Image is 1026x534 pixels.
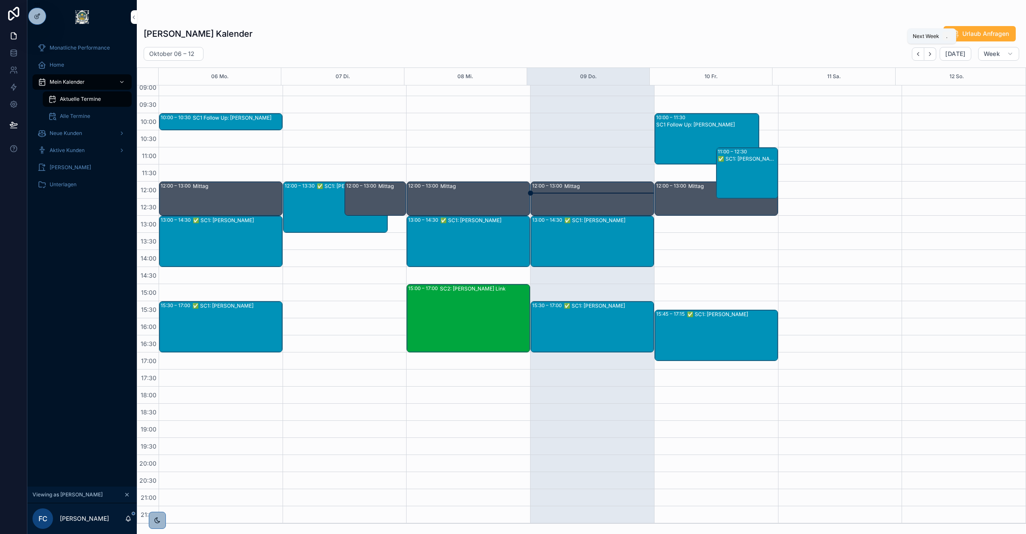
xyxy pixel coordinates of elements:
[408,182,440,189] div: 12:00 – 13:00
[407,285,530,352] div: 15:00 – 17:00SC2: [PERSON_NAME] Link
[137,477,159,484] span: 20:30
[159,216,282,267] div: 13:00 – 14:30✅ SC1: [PERSON_NAME]
[912,47,924,61] button: Back
[564,302,653,309] div: ✅ SC1: [PERSON_NAME]
[655,114,759,164] div: 10:00 – 11:30SC1 Follow Up: [PERSON_NAME]
[705,68,718,85] div: 10 Fr.
[139,340,159,347] span: 16:30
[60,113,90,120] span: Alle Termine
[440,183,529,190] div: Mittag
[50,147,85,154] span: Aktive Kunden
[913,33,939,40] span: Next Week
[139,443,159,450] span: 19:30
[531,182,654,215] div: 12:00 – 13:00Mittag
[139,494,159,501] span: 21:00
[159,302,282,352] div: 15:30 – 17:00✅ SC1: [PERSON_NAME]
[38,513,47,524] span: FC
[408,285,440,292] div: 15:00 – 17:00
[43,109,132,124] a: Alle Termine
[140,152,159,159] span: 11:00
[378,183,405,190] div: Mittag
[32,126,132,141] a: Neue Kunden
[655,310,778,361] div: 15:45 – 17:15✅ SC1: [PERSON_NAME]
[407,216,530,267] div: 13:00 – 14:30✅ SC1: [PERSON_NAME]
[139,238,159,245] span: 13:30
[984,50,1000,58] span: Week
[137,460,159,467] span: 20:00
[50,44,110,51] span: Monatliche Performance
[139,220,159,228] span: 13:00
[60,96,101,103] span: Aktuelle Termine
[137,84,159,91] span: 09:00
[656,114,687,121] div: 10:00 – 11:30
[531,302,654,352] div: 15:30 – 17:00✅ SC1: [PERSON_NAME]
[149,50,195,58] h2: Oktober 06 – 12
[139,357,159,364] span: 17:00
[139,272,159,279] span: 14:30
[32,177,132,192] a: Unterlagen
[140,169,159,176] span: 11:30
[60,514,109,523] p: [PERSON_NAME]
[718,148,749,155] div: 11:00 – 12:30
[137,101,159,108] span: 09:30
[144,28,253,40] h1: [PERSON_NAME] Kalender
[32,40,132,56] a: Monatliche Performance
[159,114,282,130] div: 10:00 – 10:30SC1 Follow Up: [PERSON_NAME]
[687,311,777,318] div: ✅ SC1: [PERSON_NAME]
[211,68,229,85] button: 06 Mo.
[139,203,159,211] span: 12:30
[943,26,1016,41] button: Urlaub Anfragen
[32,74,132,90] a: Mein Kalender
[161,302,192,309] div: 15:30 – 17:00
[139,323,159,330] span: 16:00
[532,182,564,189] div: 12:00 – 13:00
[532,217,564,223] div: 13:00 – 14:30
[283,182,387,232] div: 12:00 – 13:30✅ SC1: [PERSON_NAME]
[943,33,950,40] span: .
[139,186,159,194] span: 12:00
[580,68,597,85] button: 09 Do.
[440,285,529,292] div: SC2: [PERSON_NAME] Link
[940,47,971,61] button: [DATE]
[161,182,193,189] div: 12:00 – 13:00
[440,217,529,224] div: ✅ SC1: [PERSON_NAME]
[336,68,350,85] button: 07 Di.
[139,408,159,416] span: 18:30
[193,217,282,224] div: ✅ SC1: [PERSON_NAME]
[407,182,530,215] div: 12:00 – 13:00Mittag
[408,217,440,223] div: 13:00 – 14:30
[75,10,89,24] img: App logo
[346,182,378,189] div: 12:00 – 13:00
[193,114,282,121] div: SC1 Follow Up: [PERSON_NAME]
[139,425,159,433] span: 19:00
[532,302,564,309] div: 15:30 – 17:00
[317,183,387,190] div: ✅ SC1: [PERSON_NAME]
[655,182,778,215] div: 12:00 – 13:00Mittag
[949,68,964,85] button: 12 So.
[159,182,282,215] div: 12:00 – 13:00Mittag
[32,491,103,498] span: Viewing as [PERSON_NAME]
[139,374,159,381] span: 17:30
[827,68,841,85] div: 11 Sa.
[716,148,777,198] div: 11:00 – 12:30✅ SC1: [PERSON_NAME]
[192,302,282,309] div: ✅ SC1: [PERSON_NAME]
[656,311,687,317] div: 15:45 – 17:15
[457,68,473,85] div: 08 Mi.
[285,182,317,189] div: 12:00 – 13:30
[945,50,965,58] span: [DATE]
[345,182,406,215] div: 12:00 – 13:00Mittag
[32,57,132,73] a: Home
[139,306,159,313] span: 15:30
[139,511,159,518] span: 21:30
[688,183,777,190] div: Mittag
[564,183,653,190] div: Mittag
[32,143,132,158] a: Aktive Kunden
[531,216,654,267] div: 13:00 – 14:30✅ SC1: [PERSON_NAME]
[978,47,1019,61] button: Week
[50,164,91,171] span: [PERSON_NAME]
[50,181,77,188] span: Unterlagen
[50,79,85,85] span: Mein Kalender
